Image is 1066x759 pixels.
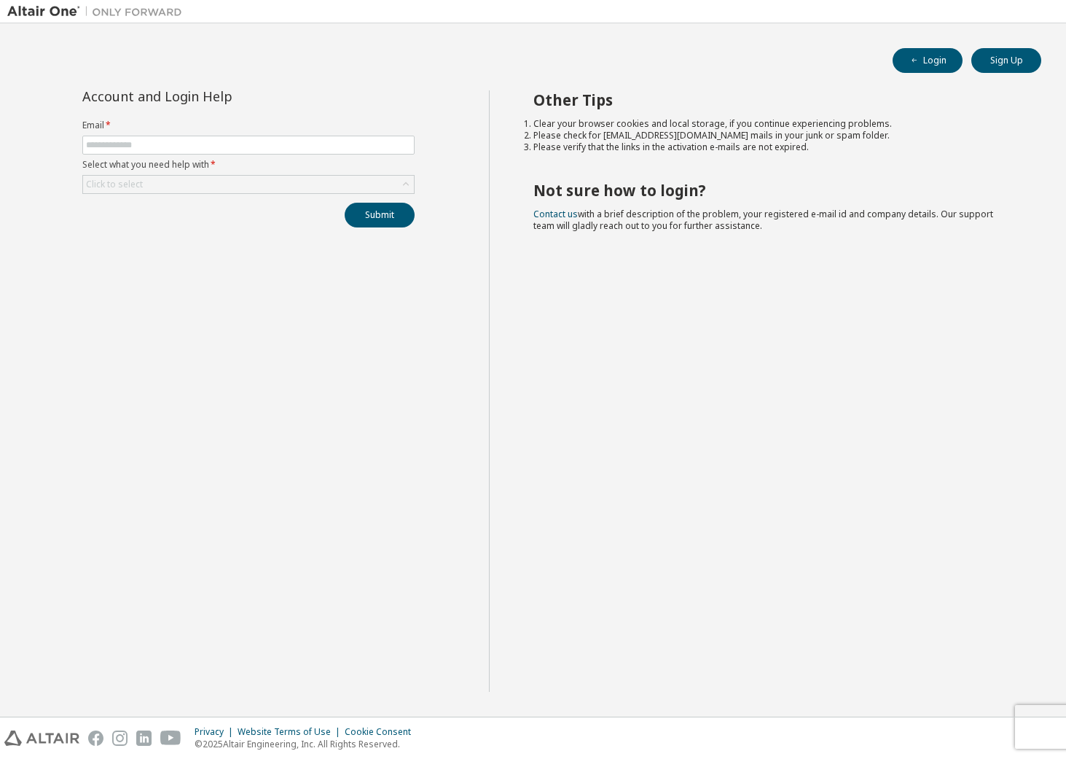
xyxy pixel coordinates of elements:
img: altair_logo.svg [4,731,79,746]
img: linkedin.svg [136,731,152,746]
li: Clear your browser cookies and local storage, if you continue experiencing problems. [533,118,1015,130]
div: Website Terms of Use [238,726,345,738]
button: Submit [345,203,415,227]
img: facebook.svg [88,731,103,746]
li: Please verify that the links in the activation e-mails are not expired. [533,141,1015,153]
img: youtube.svg [160,731,181,746]
div: Account and Login Help [82,90,348,102]
label: Select what you need help with [82,159,415,171]
label: Email [82,120,415,131]
img: instagram.svg [112,731,128,746]
button: Login [893,48,963,73]
div: Privacy [195,726,238,738]
p: © 2025 Altair Engineering, Inc. All Rights Reserved. [195,738,420,750]
div: Click to select [83,176,414,193]
a: Contact us [533,208,578,220]
img: Altair One [7,4,189,19]
span: with a brief description of the problem, your registered e-mail id and company details. Our suppo... [533,208,993,232]
li: Please check for [EMAIL_ADDRESS][DOMAIN_NAME] mails in your junk or spam folder. [533,130,1015,141]
h2: Not sure how to login? [533,181,1015,200]
div: Click to select [86,179,143,190]
div: Cookie Consent [345,726,420,738]
h2: Other Tips [533,90,1015,109]
button: Sign Up [971,48,1041,73]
